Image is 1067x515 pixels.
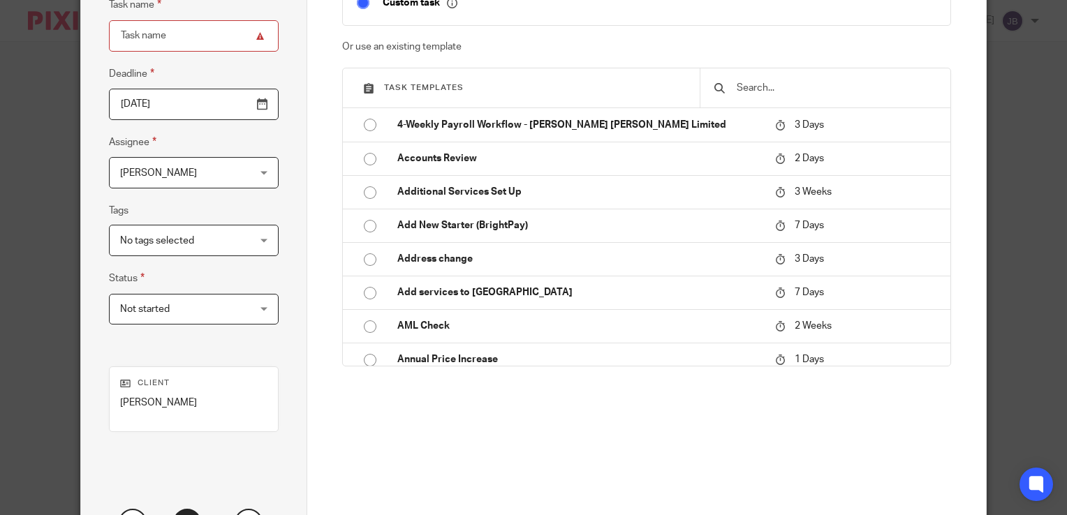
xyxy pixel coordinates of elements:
[109,270,145,286] label: Status
[384,84,464,91] span: Task templates
[397,151,761,165] p: Accounts Review
[397,252,761,266] p: Address change
[397,285,761,299] p: Add services to [GEOGRAPHIC_DATA]
[109,89,279,120] input: Pick a date
[397,218,761,232] p: Add New Starter (BrightPay)
[795,288,824,297] span: 7 Days
[795,354,824,364] span: 1 Days
[120,396,267,410] p: [PERSON_NAME]
[397,352,761,366] p: Annual Price Increase
[109,204,128,218] label: Tags
[397,319,761,333] p: AML Check
[120,304,170,314] span: Not started
[120,168,197,178] span: [PERSON_NAME]
[342,40,952,54] p: Or use an existing template
[397,185,761,199] p: Additional Services Set Up
[735,80,936,96] input: Search...
[120,236,194,246] span: No tags selected
[109,20,279,52] input: Task name
[795,254,824,264] span: 3 Days
[795,321,832,331] span: 2 Weeks
[795,221,824,230] span: 7 Days
[795,154,824,163] span: 2 Days
[397,118,761,132] p: 4-Weekly Payroll Workflow - [PERSON_NAME] [PERSON_NAME] Limited
[120,378,267,389] p: Client
[109,66,154,82] label: Deadline
[795,187,832,197] span: 3 Weeks
[795,120,824,130] span: 3 Days
[109,134,156,150] label: Assignee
